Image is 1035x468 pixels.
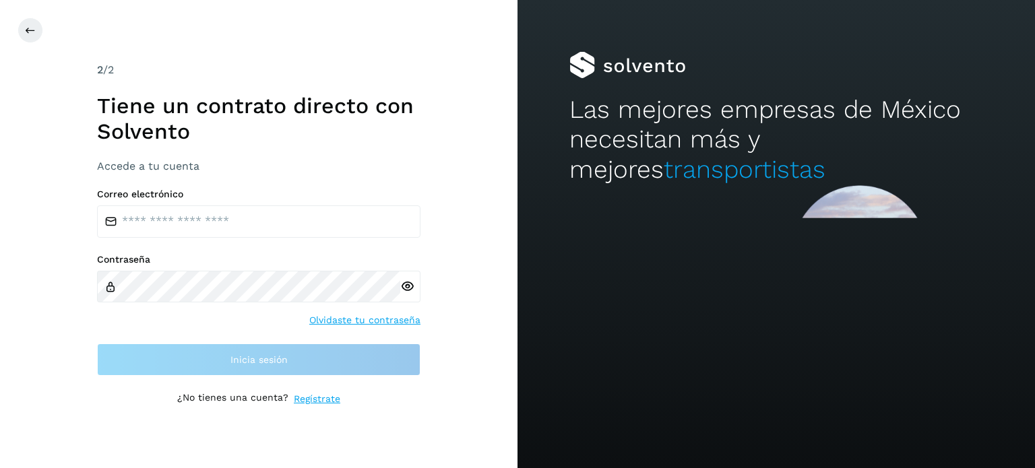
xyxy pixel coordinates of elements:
[97,254,420,265] label: Contraseña
[569,95,983,185] h2: Las mejores empresas de México necesitan más y mejores
[230,355,288,364] span: Inicia sesión
[97,343,420,376] button: Inicia sesión
[177,392,288,406] p: ¿No tienes una cuenta?
[294,392,340,406] a: Regístrate
[309,313,420,327] a: Olvidaste tu contraseña
[97,93,420,145] h1: Tiene un contrato directo con Solvento
[97,62,420,78] div: /2
[97,160,420,172] h3: Accede a tu cuenta
[664,155,825,184] span: transportistas
[97,189,420,200] label: Correo electrónico
[97,63,103,76] span: 2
